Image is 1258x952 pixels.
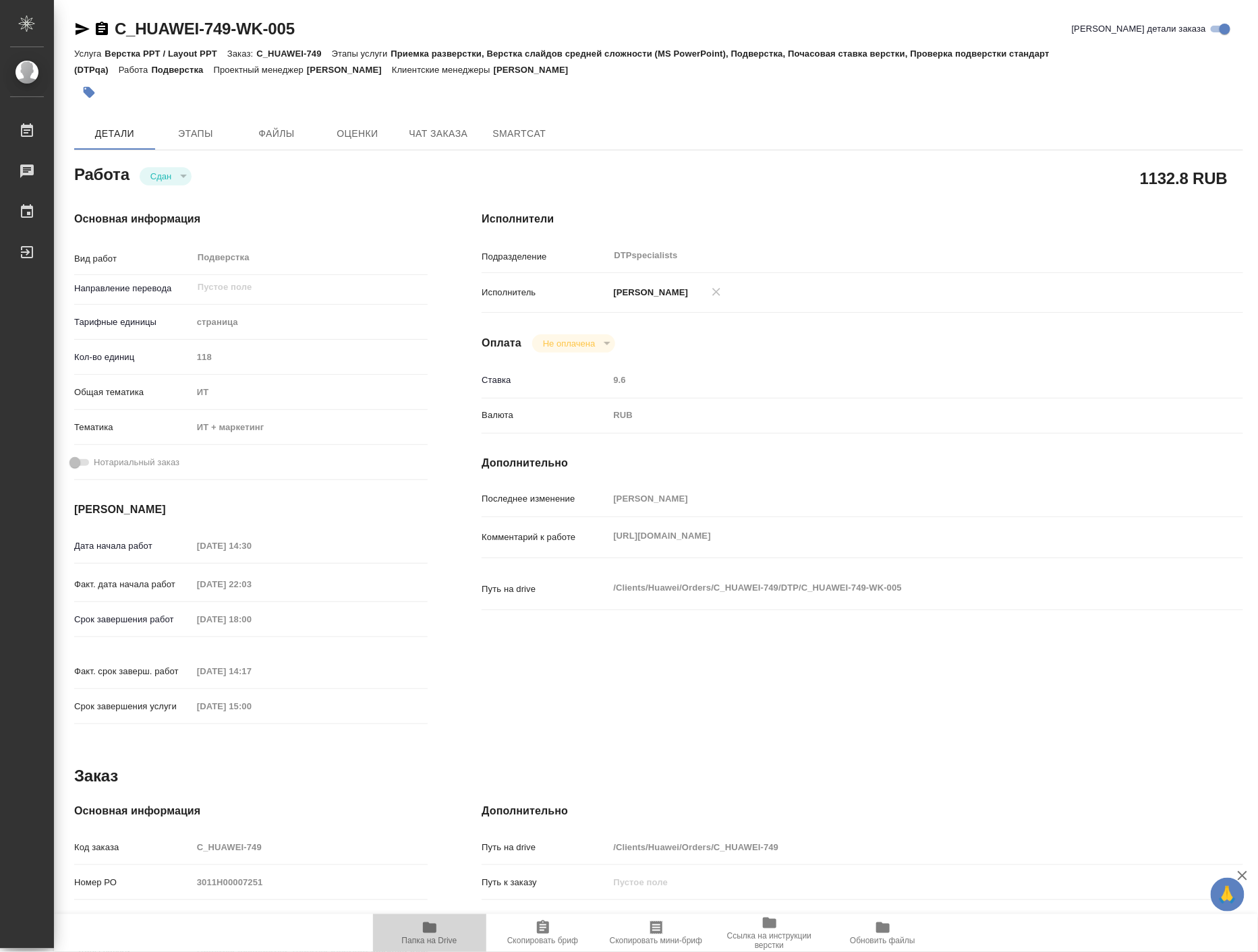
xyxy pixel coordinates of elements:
span: Ссылка на инструкции верстки [721,931,818,950]
h4: Основная информация [74,803,428,819]
p: Подверстка [151,65,213,75]
span: Скопировать бриф [507,936,578,945]
p: Клиентские менеджеры [392,65,494,75]
p: Код заказа [74,841,192,854]
span: Детали [82,125,147,142]
input: Пустое поле [608,489,1179,508]
p: Приемка разверстки, Верстка слайдов средней сложности (MS PowerPoint), Подверстка, Почасовая став... [74,49,1050,75]
p: Срок завершения услуги [74,700,192,713]
input: Пустое поле [192,872,428,892]
p: Вид услуги [74,911,192,924]
button: Обновить файлы [826,914,940,952]
p: Дата начала работ [74,539,192,553]
p: Исполнитель [482,286,608,299]
button: Не оплачена [539,338,599,349]
input: Пустое поле [192,609,310,629]
p: Факт. дата начала работ [74,578,192,591]
div: Сдан [140,167,192,185]
input: Пустое поле [192,347,428,367]
p: Этапы услуги [332,49,391,59]
p: Валюта [482,409,608,422]
div: Сдан [532,334,615,353]
p: Проекты Smartcat [482,911,608,924]
p: Работа [119,65,152,75]
textarea: [URL][DOMAIN_NAME] [608,525,1179,547]
button: Сдан [146,171,175,182]
div: ИТ [192,381,428,404]
div: страница [192,311,428,334]
input: Пустое поле [608,370,1179,390]
span: Папка на Drive [402,936,457,945]
p: Срок завершения работ [74,613,192,626]
span: [PERSON_NAME] детали заказа [1072,22,1206,36]
div: RUB [608,404,1179,427]
button: Скопировать ссылку [94,21,110,37]
span: Этапы [163,125,228,142]
p: Комментарий к работе [482,531,608,544]
h4: Оплата [482,335,521,351]
p: [PERSON_NAME] [307,65,392,75]
p: Заказ: [227,49,256,59]
p: Путь на drive [482,841,608,854]
p: [PERSON_NAME] [494,65,579,75]
span: Оценки [325,125,390,142]
input: Пустое поле [608,872,1179,892]
button: Ссылка на инструкции верстки [713,914,826,952]
p: Услуга [74,49,105,59]
p: Путь к заказу [482,876,608,889]
span: Нотариальный заказ [94,456,179,469]
span: Скопировать мини-бриф [610,936,702,945]
p: Тематика [74,421,192,434]
button: Скопировать бриф [486,914,600,952]
input: Пустое поле [192,837,428,857]
a: C_HUAWEI-749 [608,912,673,922]
h4: Дополнительно [482,803,1243,819]
input: Пустое поле [192,661,310,681]
input: Пустое поле [196,279,397,295]
p: Кол-во единиц [74,351,192,364]
h2: Работа [74,161,130,185]
div: ИТ + маркетинг [192,416,428,439]
button: Скопировать мини-бриф [600,914,713,952]
button: Добавить тэг [74,78,104,107]
p: C_HUAWEI-749 [256,49,331,59]
a: C_HUAWEI-749-WK-005 [115,20,295,38]
p: Номер РО [74,876,192,889]
span: 🙏 [1216,881,1239,909]
p: Факт. срок заверш. работ [74,665,192,678]
h4: [PERSON_NAME] [74,502,428,518]
p: Ставка [482,374,608,387]
p: Тарифные единицы [74,316,192,329]
p: Вид работ [74,252,192,266]
p: Подразделение [482,250,608,264]
h2: 1132.8 RUB [1140,167,1228,189]
p: [PERSON_NAME] [608,286,688,299]
input: Пустое поле [192,536,310,556]
span: Обновить файлы [850,936,915,945]
p: Путь на drive [482,583,608,596]
button: 🙏 [1211,878,1245,912]
h4: Основная информация [74,211,428,227]
input: Пустое поле [192,696,310,716]
h2: Заказ [74,765,118,787]
h4: Дополнительно [482,455,1243,471]
p: Верстка PPT / Layout PPT [105,49,227,59]
span: Чат заказа [406,125,471,142]
input: Пустое поле [192,574,310,594]
span: Файлы [244,125,309,142]
textarea: /Clients/Huawei/Orders/C_HUAWEI-749/DTP/C_HUAWEI-749-WK-005 [608,576,1179,599]
input: Пустое поле [192,908,428,927]
h4: Исполнители [482,211,1243,227]
p: Направление перевода [74,282,192,295]
button: Папка на Drive [373,914,486,952]
p: Последнее изменение [482,492,608,506]
button: Скопировать ссылку для ЯМессенджера [74,21,90,37]
input: Пустое поле [608,837,1179,857]
p: Проектный менеджер [214,65,307,75]
p: Общая тематика [74,386,192,399]
span: SmartCat [487,125,552,142]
